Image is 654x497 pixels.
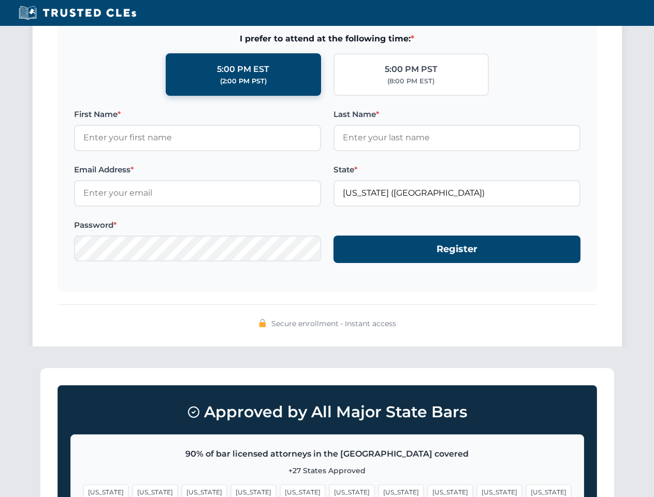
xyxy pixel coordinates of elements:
[217,63,269,76] div: 5:00 PM EST
[258,319,267,327] img: 🔒
[220,76,267,86] div: (2:00 PM PST)
[385,63,438,76] div: 5:00 PM PST
[16,5,139,21] img: Trusted CLEs
[333,125,580,151] input: Enter your last name
[74,219,321,231] label: Password
[74,32,580,46] span: I prefer to attend at the following time:
[387,76,434,86] div: (8:00 PM EST)
[74,180,321,206] input: Enter your email
[74,164,321,176] label: Email Address
[333,108,580,121] label: Last Name
[333,180,580,206] input: Florida (FL)
[74,108,321,121] label: First Name
[83,447,571,461] p: 90% of bar licensed attorneys in the [GEOGRAPHIC_DATA] covered
[70,398,584,426] h3: Approved by All Major State Bars
[83,465,571,476] p: +27 States Approved
[333,164,580,176] label: State
[271,318,396,329] span: Secure enrollment • Instant access
[333,236,580,263] button: Register
[74,125,321,151] input: Enter your first name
